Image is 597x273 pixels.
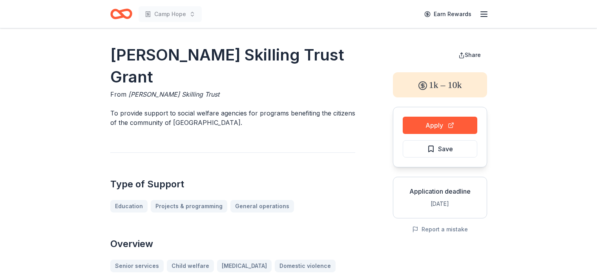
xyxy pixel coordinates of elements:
h2: Overview [110,238,355,250]
a: Education [110,200,148,213]
div: [DATE] [400,199,480,209]
button: Save [403,140,477,158]
button: Share [452,47,487,63]
span: Save [438,144,453,154]
div: From [110,90,355,99]
span: Camp Hope [154,9,186,19]
button: Apply [403,117,477,134]
button: Report a mistake [412,225,468,234]
button: Camp Hope [139,6,202,22]
div: 1k – 10k [393,72,487,97]
span: Share [465,51,481,58]
span: [PERSON_NAME] Skilling Trust [128,90,219,98]
div: Application deadline [400,187,480,196]
a: Home [110,5,132,23]
h1: [PERSON_NAME] Skilling Trust Grant [110,44,355,88]
a: Earn Rewards [420,7,476,21]
p: To provide support to social welfare agencies for programs benefiting the citizens of the communi... [110,108,355,127]
a: Projects & programming [151,200,227,213]
h2: Type of Support [110,178,355,191]
a: General operations [230,200,294,213]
